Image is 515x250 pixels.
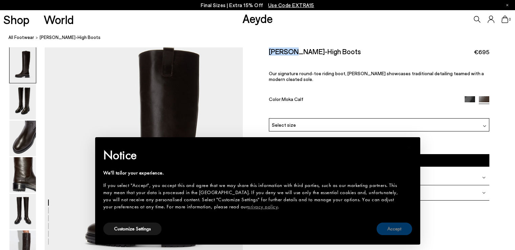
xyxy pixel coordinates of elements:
[103,182,401,210] div: If you select "Accept", you accept this and agree that we may share this information with third p...
[401,139,417,155] button: Close this notice
[269,96,458,104] div: Color:
[483,124,486,128] img: svg%3E
[103,146,401,164] h2: Notice
[9,194,36,229] img: Henry Knee-High Boots - Image 5
[482,176,486,179] img: svg%3E
[8,28,515,47] nav: breadcrumb
[272,121,296,128] span: Select size
[268,2,314,8] span: Navigate to /collections/ss25-final-sizes
[282,96,303,102] span: Moka Calf
[8,34,34,41] a: All Footwear
[201,1,314,9] p: Final Sizes | Extra 15% Off
[474,48,489,56] span: €695
[9,47,36,83] img: Henry Knee-High Boots - Image 1
[242,11,273,25] a: Aeyde
[248,203,278,210] a: privacy policy
[501,16,508,23] a: 0
[377,223,412,235] button: Accept
[103,169,401,176] div: We'll tailor your experience.
[9,157,36,193] img: Henry Knee-High Boots - Image 4
[9,84,36,120] img: Henry Knee-High Boots - Image 2
[482,191,486,194] img: svg%3E
[269,70,489,82] p: Our signature round-toe riding boot, [PERSON_NAME] showcases traditional detailing teamed with a ...
[9,121,36,156] img: Henry Knee-High Boots - Image 3
[269,47,361,56] h2: [PERSON_NAME]-High Boots
[3,14,29,25] a: Shop
[407,142,411,152] span: ×
[44,14,74,25] a: World
[103,223,162,235] button: Customize Settings
[40,34,101,41] span: [PERSON_NAME]-High Boots
[508,18,512,21] span: 0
